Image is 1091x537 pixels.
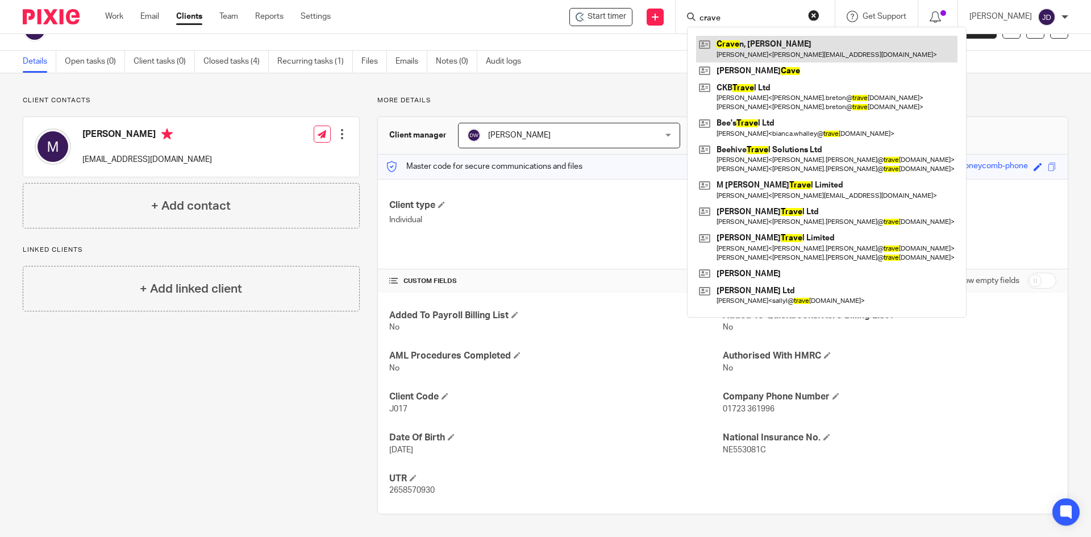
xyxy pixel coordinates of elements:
[255,11,284,22] a: Reports
[389,473,723,485] h4: UTR
[277,51,353,73] a: Recurring tasks (1)
[436,51,477,73] a: Notes (0)
[486,51,530,73] a: Audit logs
[161,128,173,140] i: Primary
[134,51,195,73] a: Client tasks (0)
[301,11,331,22] a: Settings
[203,51,269,73] a: Closed tasks (4)
[698,14,801,24] input: Search
[488,131,551,139] span: [PERSON_NAME]
[723,432,1056,444] h4: National Insurance No.
[389,350,723,362] h4: AML Procedures Completed
[151,197,231,215] h4: + Add contact
[23,245,360,255] p: Linked clients
[723,323,733,331] span: No
[23,51,56,73] a: Details
[467,128,481,142] img: svg%3E
[82,128,212,143] h4: [PERSON_NAME]
[389,323,399,331] span: No
[389,130,447,141] h3: Client manager
[389,199,723,211] h4: Client type
[377,96,1068,105] p: More details
[389,446,413,454] span: [DATE]
[863,13,906,20] span: Get Support
[389,486,435,494] span: 2658570930
[808,10,819,21] button: Clear
[969,11,1032,22] p: [PERSON_NAME]
[105,11,123,22] a: Work
[389,405,407,413] span: J017
[82,154,212,165] p: [EMAIL_ADDRESS][DOMAIN_NAME]
[389,364,399,372] span: No
[389,214,723,226] p: Individual
[954,275,1019,286] label: Show empty fields
[723,350,1056,362] h4: Authorised With HMRC
[65,51,125,73] a: Open tasks (0)
[1038,8,1056,26] img: svg%3E
[569,8,632,26] div: Johnston, Margaret Anne
[23,96,360,105] p: Client contacts
[361,51,387,73] a: Files
[395,51,427,73] a: Emails
[723,364,733,372] span: No
[386,161,582,172] p: Master code for secure communications and files
[176,11,202,22] a: Clients
[389,310,723,322] h4: Added To Payroll Billing List
[389,391,723,403] h4: Client Code
[389,277,723,286] h4: CUSTOM FIELDS
[723,446,766,454] span: NE553081C
[723,405,774,413] span: 01723 361996
[588,11,626,23] span: Start timer
[389,432,723,444] h4: Date Of Birth
[140,280,242,298] h4: + Add linked client
[140,11,159,22] a: Email
[723,391,1056,403] h4: Company Phone Number
[35,128,71,165] img: svg%3E
[219,11,238,22] a: Team
[23,9,80,24] img: Pixie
